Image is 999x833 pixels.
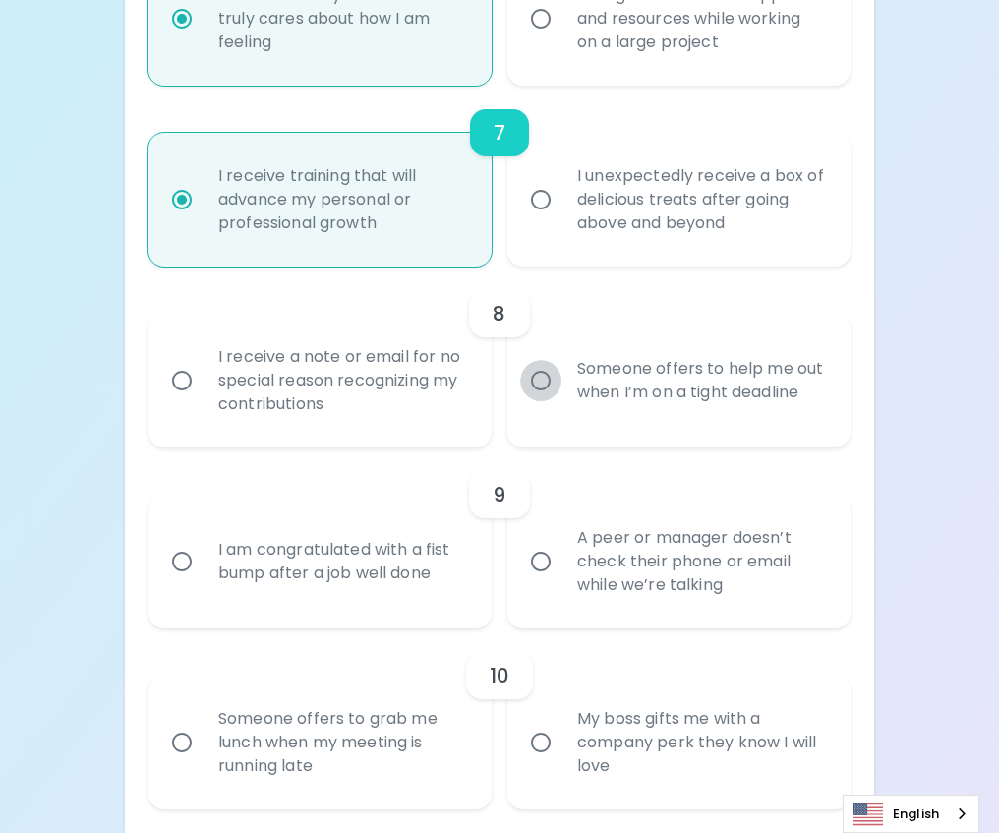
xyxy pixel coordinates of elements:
[148,447,851,628] div: choice-group-check
[561,141,840,259] div: I unexpectedly receive a box of delicious treats after going above and beyond
[148,628,851,809] div: choice-group-check
[148,267,851,447] div: choice-group-check
[493,298,505,329] h6: 8
[203,141,481,259] div: I receive training that will advance my personal or professional growth
[494,117,505,149] h6: 7
[561,503,840,621] div: A peer or manager doesn’t check their phone or email while we’re talking
[203,514,481,609] div: I am congratulated with a fist bump after a job well done
[844,796,978,832] a: English
[493,479,505,510] h6: 9
[561,684,840,802] div: My boss gifts me with a company perk they know I will love
[490,660,509,691] h6: 10
[203,322,481,440] div: I receive a note or email for no special reason recognizing my contributions
[203,684,481,802] div: Someone offers to grab me lunch when my meeting is running late
[148,86,851,267] div: choice-group-check
[561,333,840,428] div: Someone offers to help me out when I’m on a tight deadline
[843,795,979,833] div: Language
[843,795,979,833] aside: Language selected: English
